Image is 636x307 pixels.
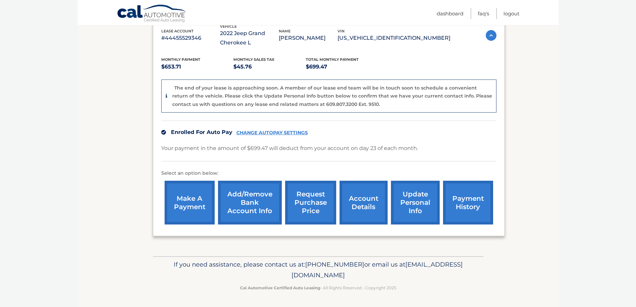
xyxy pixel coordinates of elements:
[338,33,450,43] p: [US_VEHICLE_IDENTIFICATION_NUMBER]
[443,181,493,224] a: payment history
[161,130,166,135] img: check.svg
[486,30,496,41] img: accordion-active.svg
[161,169,496,177] p: Select an option below:
[161,57,200,62] span: Monthly Payment
[478,8,489,19] a: FAQ's
[240,285,320,290] strong: Cal Automotive Certified Auto Leasing
[172,85,492,107] p: The end of your lease is approaching soon. A member of our lease end team will be in touch soon t...
[220,24,237,29] span: vehicle
[161,62,234,71] p: $653.71
[218,181,282,224] a: Add/Remove bank account info
[161,144,418,153] p: Your payment in the amount of $699.47 will deduct from your account on day 23 of each month.
[279,29,290,33] span: name
[285,181,336,224] a: request purchase price
[233,62,306,71] p: $45.76
[305,261,364,268] span: [PHONE_NUMBER]
[391,181,440,224] a: update personal info
[503,8,519,19] a: Logout
[338,29,345,33] span: vin
[279,33,338,43] p: [PERSON_NAME]
[291,261,463,279] span: [EMAIL_ADDRESS][DOMAIN_NAME]
[233,57,274,62] span: Monthly sales Tax
[165,181,215,224] a: make a payment
[306,62,378,71] p: $699.47
[117,4,187,24] a: Cal Automotive
[306,57,359,62] span: Total Monthly Payment
[340,181,388,224] a: account details
[161,33,220,43] p: #44455529346
[157,259,479,281] p: If you need assistance, please contact us at: or email us at
[437,8,463,19] a: Dashboard
[171,129,232,135] span: Enrolled For Auto Pay
[161,29,194,33] span: lease account
[236,130,308,136] a: CHANGE AUTOPAY SETTINGS
[220,29,279,47] p: 2022 Jeep Grand Cherokee L
[157,284,479,291] p: - All Rights Reserved - Copyright 2025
